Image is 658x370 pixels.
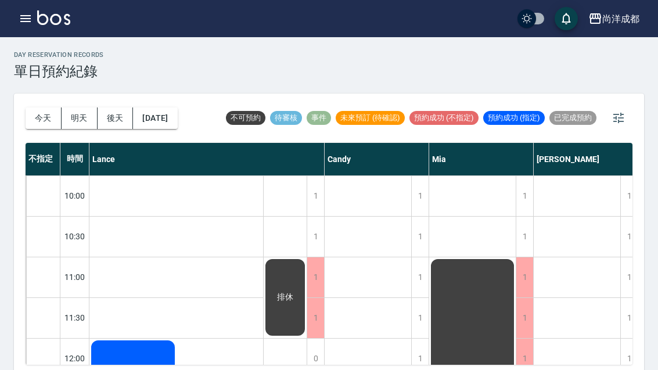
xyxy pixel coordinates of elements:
[60,297,89,338] div: 11:30
[89,143,325,175] div: Lance
[307,298,324,338] div: 1
[516,257,533,297] div: 1
[620,176,638,216] div: 1
[275,292,296,303] span: 排休
[516,217,533,257] div: 1
[307,257,324,297] div: 1
[555,7,578,30] button: save
[483,113,545,123] span: 預約成功 (指定)
[60,143,89,175] div: 時間
[549,113,596,123] span: 已完成預約
[620,298,638,338] div: 1
[409,113,479,123] span: 預約成功 (不指定)
[325,143,429,175] div: Candy
[411,298,429,338] div: 1
[98,107,134,129] button: 後天
[620,217,638,257] div: 1
[60,216,89,257] div: 10:30
[429,143,534,175] div: Mia
[336,113,405,123] span: 未來預訂 (待確認)
[516,176,533,216] div: 1
[584,7,644,31] button: 尚洋成都
[133,107,177,129] button: [DATE]
[14,63,104,80] h3: 單日預約紀錄
[602,12,639,26] div: 尚洋成都
[411,176,429,216] div: 1
[411,217,429,257] div: 1
[307,113,331,123] span: 事件
[60,175,89,216] div: 10:00
[411,257,429,297] div: 1
[37,10,70,25] img: Logo
[60,257,89,297] div: 11:00
[270,113,302,123] span: 待審核
[534,143,638,175] div: [PERSON_NAME]
[516,298,533,338] div: 1
[26,107,62,129] button: 今天
[14,51,104,59] h2: day Reservation records
[307,176,324,216] div: 1
[26,143,60,175] div: 不指定
[226,113,265,123] span: 不可預約
[620,257,638,297] div: 1
[62,107,98,129] button: 明天
[307,217,324,257] div: 1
